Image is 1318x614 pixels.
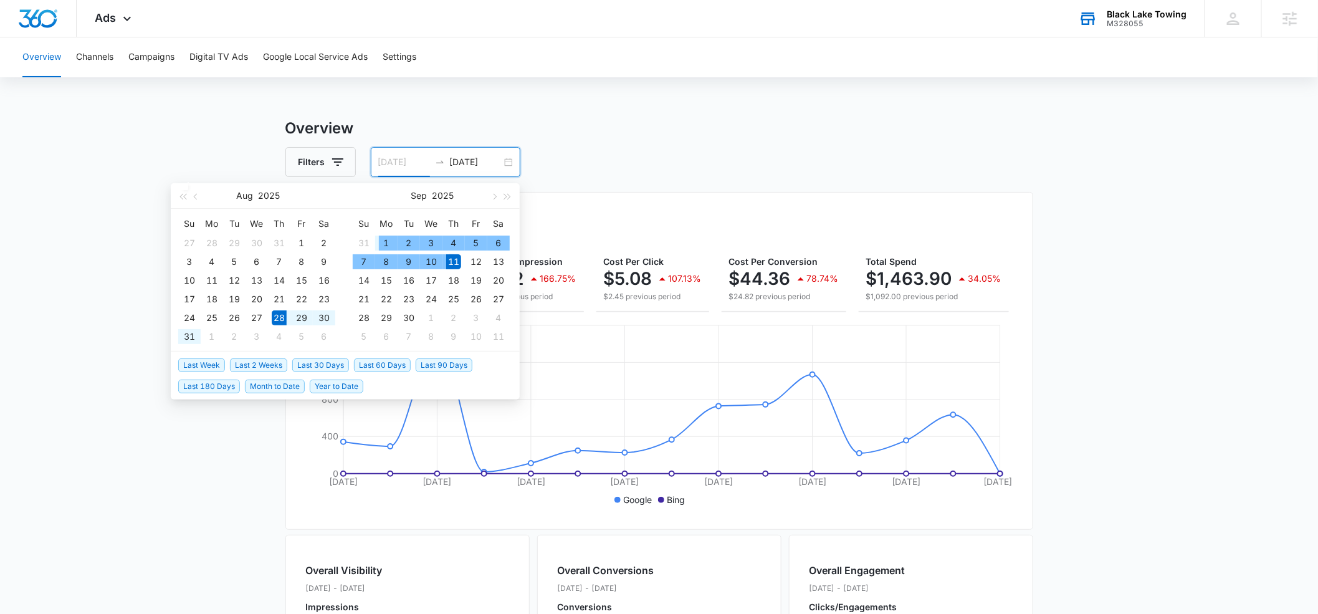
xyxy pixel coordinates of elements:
td: 2025-09-05 [290,327,313,346]
div: 29 [294,310,309,325]
td: 2025-08-09 [313,252,335,271]
div: 25 [204,310,219,325]
div: 3 [424,236,439,251]
span: Cost Per Click [604,256,664,267]
div: 16 [401,273,416,288]
td: 2025-08-26 [223,309,246,327]
div: 21 [356,292,371,307]
div: 25 [446,292,461,307]
p: Bing [667,493,685,506]
td: 2025-08-13 [246,271,268,290]
tspan: [DATE] [610,476,639,487]
td: 2025-08-05 [223,252,246,271]
div: 2 [227,329,242,344]
td: 2025-09-29 [375,309,398,327]
div: 31 [356,236,371,251]
div: account id [1107,19,1187,28]
div: 7 [356,254,371,269]
td: 2025-09-01 [201,327,223,346]
td: 2025-08-23 [313,290,335,309]
div: 8 [424,329,439,344]
th: We [420,214,442,234]
p: $2.45 previous period [604,291,702,302]
p: 107.13% [669,274,702,283]
div: 29 [379,310,394,325]
td: 2025-10-07 [398,327,420,346]
div: account name [1107,9,1187,19]
div: 6 [249,254,264,269]
td: 2025-09-10 [420,252,442,271]
div: 14 [356,273,371,288]
p: [DATE] - [DATE] [558,583,654,594]
div: 19 [227,292,242,307]
div: 15 [294,273,309,288]
div: 30 [317,310,332,325]
td: 2025-08-19 [223,290,246,309]
p: $1,463.90 [866,269,952,289]
th: Th [268,214,290,234]
div: 2 [446,310,461,325]
div: 9 [446,329,461,344]
td: 2025-08-27 [246,309,268,327]
td: 2025-09-19 [465,271,487,290]
tspan: 400 [322,431,338,441]
td: 2025-08-30 [313,309,335,327]
td: 2025-09-16 [398,271,420,290]
td: 2025-08-06 [246,252,268,271]
th: Mo [375,214,398,234]
div: 1 [379,236,394,251]
button: Sep [411,183,427,208]
tspan: 0 [333,468,338,479]
div: 9 [317,254,332,269]
div: 12 [469,254,484,269]
div: 20 [491,273,506,288]
div: 30 [401,310,416,325]
tspan: [DATE] [329,476,358,487]
span: Total Spend [866,256,917,267]
td: 2025-09-05 [465,234,487,252]
p: $1,092.00 previous period [866,291,1001,302]
div: 12 [227,273,242,288]
div: 23 [317,292,332,307]
td: 2025-08-10 [178,271,201,290]
div: 2 [317,236,332,251]
div: 24 [424,292,439,307]
p: $44.36 [729,269,791,289]
div: 5 [356,329,371,344]
div: 6 [379,329,394,344]
td: 2025-09-23 [398,290,420,309]
div: 24 [182,310,197,325]
td: 2025-09-02 [223,327,246,346]
div: 26 [469,292,484,307]
button: Google Local Service Ads [263,37,368,77]
div: 11 [491,329,506,344]
td: 2025-08-12 [223,271,246,290]
div: 18 [204,292,219,307]
th: Fr [465,214,487,234]
td: 2025-09-18 [442,271,465,290]
div: 31 [182,329,197,344]
p: $0.08 previous period [475,291,576,302]
h2: Overall Conversions [558,563,654,578]
tspan: [DATE] [798,476,826,487]
div: 28 [356,310,371,325]
div: 30 [249,236,264,251]
div: 20 [249,292,264,307]
button: 2025 [432,183,454,208]
p: 166.75% [540,274,576,283]
button: Overview [22,37,61,77]
button: 2025 [258,183,280,208]
button: Settings [383,37,416,77]
div: 7 [401,329,416,344]
div: 7 [272,254,287,269]
div: 17 [424,273,439,288]
div: 28 [204,236,219,251]
td: 2025-09-25 [442,290,465,309]
div: 3 [182,254,197,269]
p: [DATE] - [DATE] [306,583,406,594]
div: 8 [379,254,394,269]
p: Clicks/Engagements [809,603,905,612]
th: Tu [398,214,420,234]
td: 2025-09-06 [313,327,335,346]
span: Cost Per Conversion [729,256,818,267]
